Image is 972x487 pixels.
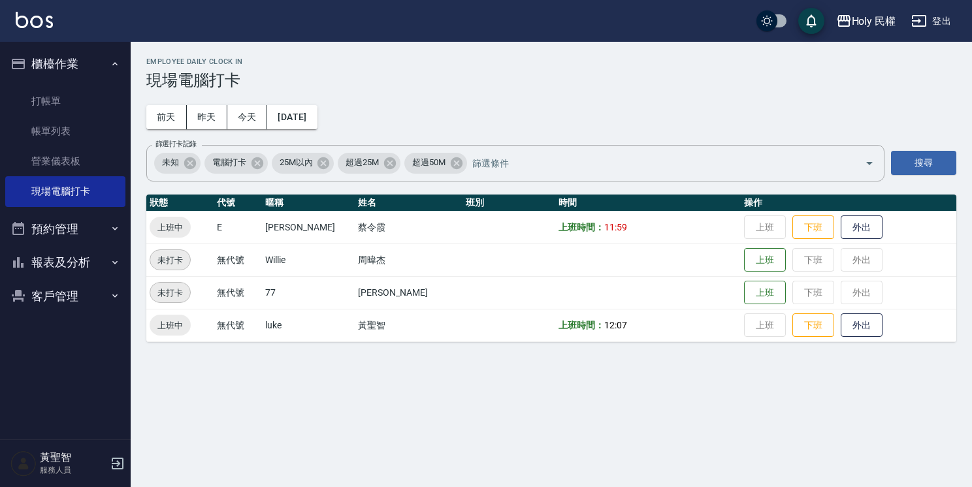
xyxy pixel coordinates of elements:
td: [PERSON_NAME] [262,211,355,243]
button: 昨天 [187,105,227,129]
span: 上班中 [150,319,191,332]
span: 未打卡 [150,286,190,300]
div: 電腦打卡 [204,153,268,174]
span: 未知 [154,156,187,169]
button: 預約管理 [5,212,125,246]
h5: 黃聖智 [40,451,106,464]
td: 無代號 [214,276,262,309]
th: 時間 [555,195,741,212]
a: 帳單列表 [5,116,125,146]
button: 登出 [906,9,956,33]
th: 操作 [741,195,956,212]
button: 客戶管理 [5,279,125,313]
button: 報表及分析 [5,245,125,279]
button: [DATE] [267,105,317,129]
b: 上班時間： [559,222,604,232]
th: 姓名 [355,195,462,212]
div: 超過25M [338,153,400,174]
button: 櫃檯作業 [5,47,125,81]
td: 黃聖智 [355,309,462,341]
button: 上班 [744,281,786,305]
button: 下班 [792,215,834,240]
span: 未打卡 [150,253,190,267]
button: 下班 [792,313,834,338]
span: 12:07 [604,320,627,330]
button: Open [859,153,880,174]
img: Person [10,450,37,477]
th: 狀態 [146,195,214,212]
button: 外出 [841,215,883,240]
a: 營業儀表板 [5,146,125,176]
span: 電腦打卡 [204,156,254,169]
a: 現場電腦打卡 [5,176,125,206]
td: Willie [262,243,355,276]
span: 超過50M [404,156,453,169]
a: 打帳單 [5,86,125,116]
span: 超過25M [338,156,387,169]
div: Holy 民權 [852,13,896,29]
span: 11:59 [604,222,627,232]
input: 篩選條件 [469,151,842,174]
th: 班別 [462,195,555,212]
td: 周暐杰 [355,243,462,276]
td: E [214,211,262,243]
button: 前天 [146,105,187,129]
span: 上班中 [150,221,191,234]
button: 今天 [227,105,268,129]
span: 25M以內 [272,156,321,169]
img: Logo [16,12,53,28]
button: 上班 [744,248,786,272]
b: 上班時間： [559,320,604,330]
p: 服務人員 [40,464,106,476]
div: 未知 [154,153,201,174]
div: 超過50M [404,153,467,174]
td: 77 [262,276,355,309]
td: 無代號 [214,243,262,276]
button: 外出 [841,313,883,338]
th: 代號 [214,195,262,212]
label: 篩選打卡記錄 [155,139,197,149]
h3: 現場電腦打卡 [146,71,956,89]
td: 蔡令霞 [355,211,462,243]
td: 無代號 [214,309,262,341]
th: 暱稱 [262,195,355,212]
td: [PERSON_NAME] [355,276,462,309]
div: 25M以內 [272,153,334,174]
button: save [798,8,824,34]
button: 搜尋 [891,151,956,175]
td: luke [262,309,355,341]
button: Holy 民權 [831,8,901,35]
h2: Employee Daily Clock In [146,57,956,66]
